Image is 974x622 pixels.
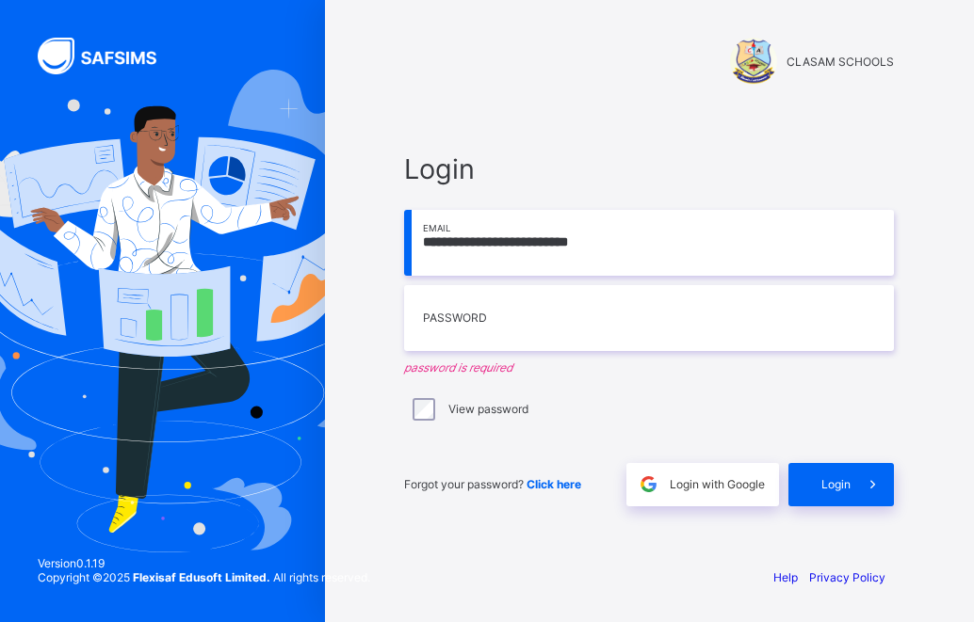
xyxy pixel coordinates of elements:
[670,477,765,491] span: Login with Google
[404,477,581,491] span: Forgot your password?
[404,360,894,375] em: password is required
[638,473,659,495] img: google.396cfc9801f0270233282035f929180a.svg
[809,570,885,584] a: Privacy Policy
[787,55,894,69] span: CLASAM SCHOOLS
[448,402,528,416] label: View password
[38,570,370,584] span: Copyright © 2025 All rights reserved.
[527,477,581,491] a: Click here
[404,152,894,185] span: Login
[38,556,370,570] span: Version 0.1.19
[773,570,798,584] a: Help
[38,38,179,74] img: SAFSIMS Logo
[821,477,851,491] span: Login
[133,570,270,584] strong: Flexisaf Edusoft Limited.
